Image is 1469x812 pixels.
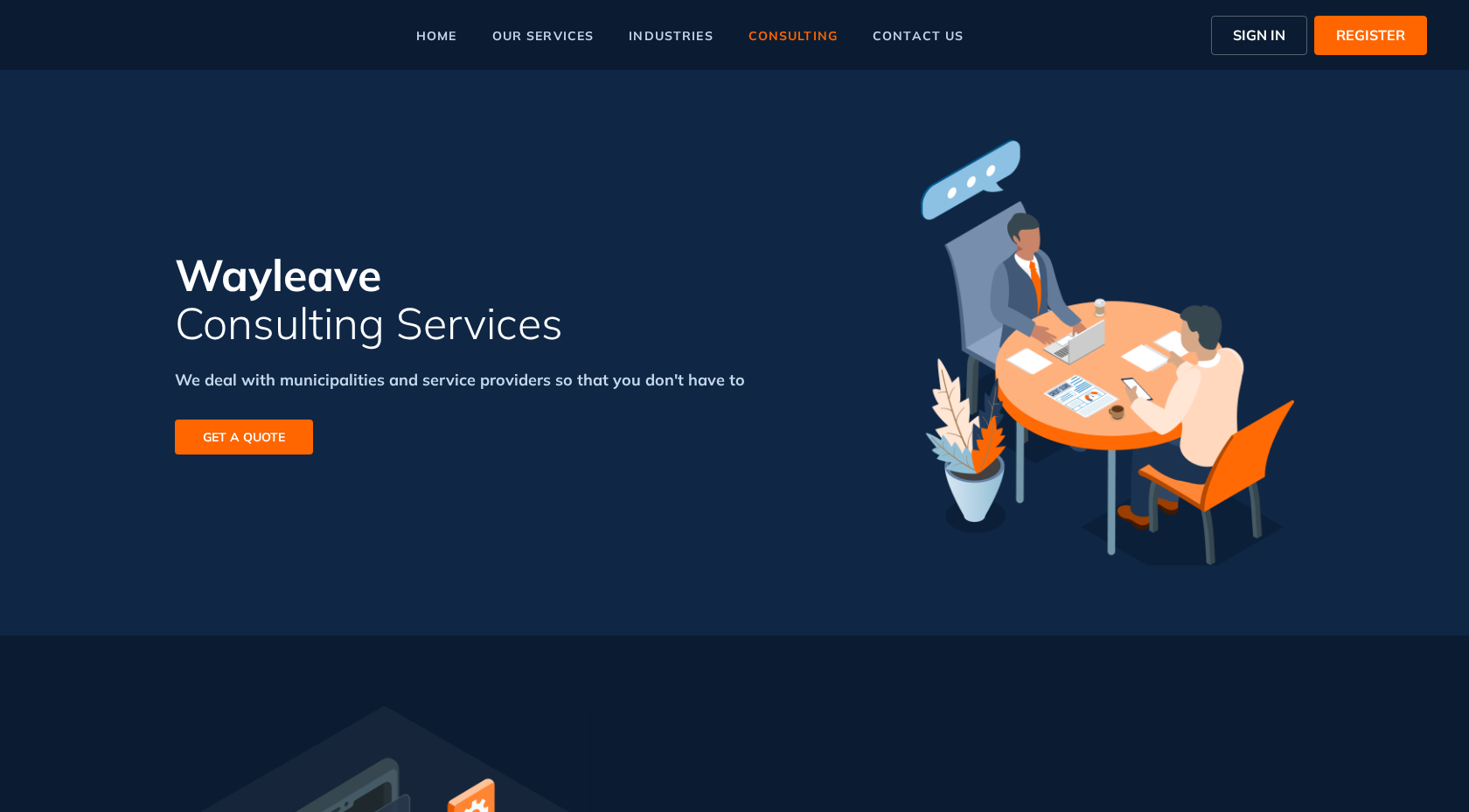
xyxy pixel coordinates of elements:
span: our services [492,30,595,42]
span: industries [629,30,713,42]
button: SIGN IN [1211,16,1307,55]
button: GET A QUOTE [175,420,313,455]
span: home [416,30,457,42]
span: REGISTER [1336,24,1405,45]
div: We deal with municipalities and service providers so that you don't have to [175,347,921,392]
span: SIGN IN [1233,24,1285,45]
button: REGISTER [1314,16,1427,55]
img: illustration for consulting section [921,140,1294,566]
span: Wayleave [175,247,381,302]
span: Consulting Services [175,299,921,347]
span: contact us [873,30,964,42]
span: GET A QUOTE [203,427,285,447]
span: consulting [748,30,838,42]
